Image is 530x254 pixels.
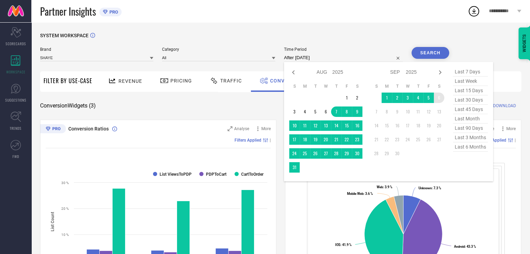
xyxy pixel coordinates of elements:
[347,192,373,196] text: : 3.6 %
[423,106,434,117] td: Fri Sep 12 2025
[228,126,232,131] svg: Zoom
[310,148,321,159] td: Tue Aug 26 2025
[160,172,192,177] text: List ViewsToPDP
[331,148,341,159] td: Thu Aug 28 2025
[310,84,321,89] th: Tuesday
[453,67,488,77] span: last 7 days
[341,148,352,159] td: Fri Aug 29 2025
[170,78,192,84] span: Pricing
[261,126,271,131] span: More
[206,172,226,177] text: PDPToCart
[235,138,261,143] span: Filters Applied
[453,86,488,95] span: last 15 days
[454,245,476,248] text: : 43.3 %
[371,148,382,159] td: Sun Sep 28 2025
[10,126,22,131] span: TRENDS
[68,126,109,132] span: Conversion Ratios
[289,134,300,145] td: Sun Aug 17 2025
[331,84,341,89] th: Thursday
[44,77,92,85] span: Filter By Use-Case
[371,134,382,145] td: Sun Sep 21 2025
[392,148,402,159] td: Tue Sep 30 2025
[341,84,352,89] th: Friday
[423,120,434,131] td: Fri Sep 19 2025
[6,41,26,46] span: SCORECARDS
[413,106,423,117] td: Thu Sep 11 2025
[382,84,392,89] th: Monday
[493,102,516,109] span: DOWNLOAD
[392,93,402,103] td: Tue Sep 02 2025
[270,78,304,84] span: Conversion
[371,84,382,89] th: Sunday
[61,233,69,237] text: 10 %
[352,134,362,145] td: Sat Aug 23 2025
[453,142,488,152] span: last 6 months
[434,120,444,131] td: Sat Sep 20 2025
[341,93,352,103] td: Fri Aug 01 2025
[284,54,403,62] input: Select time period
[284,47,403,52] span: Time Period
[418,186,432,190] tspan: Unknown
[341,120,352,131] td: Fri Aug 15 2025
[423,93,434,103] td: Fri Sep 05 2025
[50,212,55,231] tspan: List Count
[453,95,488,105] span: last 30 days
[300,106,310,117] td: Mon Aug 04 2025
[413,93,423,103] td: Thu Sep 04 2025
[453,124,488,133] span: last 90 days
[402,120,413,131] td: Wed Sep 17 2025
[434,84,444,89] th: Saturday
[341,106,352,117] td: Fri Aug 08 2025
[5,97,26,103] span: SUGGESTIONS
[377,185,383,189] tspan: Web
[289,84,300,89] th: Sunday
[402,134,413,145] td: Wed Sep 24 2025
[423,134,434,145] td: Fri Sep 26 2025
[61,181,69,185] text: 30 %
[40,4,96,18] span: Partner Insights
[162,47,275,52] span: Category
[289,106,300,117] td: Sun Aug 03 2025
[434,93,444,103] td: Sat Sep 06 2025
[382,120,392,131] td: Mon Sep 15 2025
[402,84,413,89] th: Wednesday
[352,93,362,103] td: Sat Aug 02 2025
[352,148,362,159] td: Sat Aug 30 2025
[300,148,310,159] td: Mon Aug 25 2025
[220,78,242,84] span: Traffic
[392,120,402,131] td: Tue Sep 16 2025
[371,120,382,131] td: Sun Sep 14 2025
[352,84,362,89] th: Saturday
[418,186,441,190] text: : 7.3 %
[300,134,310,145] td: Mon Aug 18 2025
[341,134,352,145] td: Fri Aug 22 2025
[234,126,249,131] span: Analyse
[468,5,480,17] div: Open download list
[241,172,264,177] text: CartToOrder
[310,106,321,117] td: Tue Aug 05 2025
[40,124,66,135] div: Premium
[289,120,300,131] td: Sun Aug 10 2025
[321,134,331,145] td: Wed Aug 20 2025
[108,9,118,15] span: PRO
[423,84,434,89] th: Friday
[331,106,341,117] td: Thu Aug 07 2025
[270,138,271,143] span: |
[6,69,25,74] span: WORKSPACE
[310,120,321,131] td: Tue Aug 12 2025
[413,120,423,131] td: Thu Sep 18 2025
[515,138,516,143] span: |
[402,93,413,103] td: Wed Sep 03 2025
[352,106,362,117] td: Sat Aug 09 2025
[392,84,402,89] th: Tuesday
[321,106,331,117] td: Wed Aug 06 2025
[454,245,465,248] tspan: Android
[321,84,331,89] th: Wednesday
[434,134,444,145] td: Sat Sep 27 2025
[402,106,413,117] td: Wed Sep 10 2025
[335,243,352,247] text: : 41.9 %
[382,93,392,103] td: Mon Sep 01 2025
[413,84,423,89] th: Thursday
[453,77,488,86] span: last week
[506,126,516,131] span: More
